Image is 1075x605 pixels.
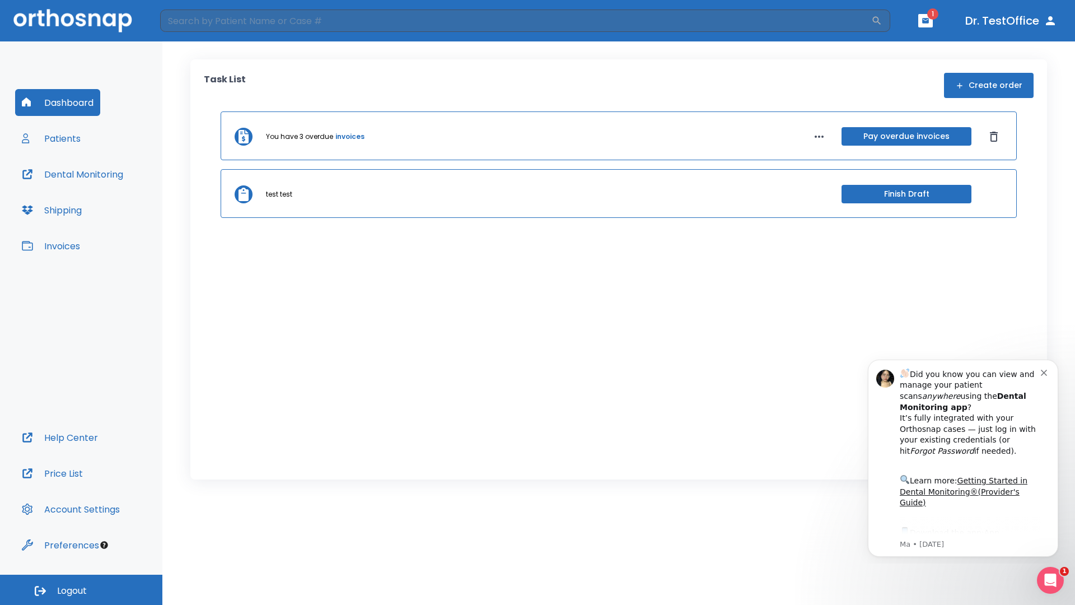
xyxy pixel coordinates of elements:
[13,9,132,32] img: Orthosnap
[49,190,190,200] p: Message from Ma, sent 5w ago
[335,132,364,142] a: invoices
[266,132,333,142] p: You have 3 overdue
[15,496,127,523] button: Account Settings
[266,189,292,199] p: test test
[15,197,88,224] button: Shipping
[15,424,105,451] button: Help Center
[1060,567,1069,576] span: 1
[985,128,1003,146] button: Dismiss
[190,17,199,26] button: Dismiss notification
[1037,567,1064,594] iframe: Intercom live chat
[944,73,1034,98] button: Create order
[15,460,90,487] button: Price List
[49,176,190,233] div: Download the app: | ​ Let us know if you need help getting started!
[15,232,87,259] button: Invoices
[15,161,130,188] button: Dental Monitoring
[842,127,971,146] button: Pay overdue invoices
[851,350,1075,564] iframe: Intercom notifications message
[15,89,100,116] button: Dashboard
[15,125,87,152] button: Patients
[57,585,87,597] span: Logout
[842,185,971,203] button: Finish Draft
[99,540,109,550] div: Tooltip anchor
[49,179,148,199] a: App Store
[961,11,1062,31] button: Dr. TestOffice
[927,8,938,20] span: 1
[204,73,246,98] p: Task List
[160,10,871,32] input: Search by Patient Name or Case #
[15,532,106,559] button: Preferences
